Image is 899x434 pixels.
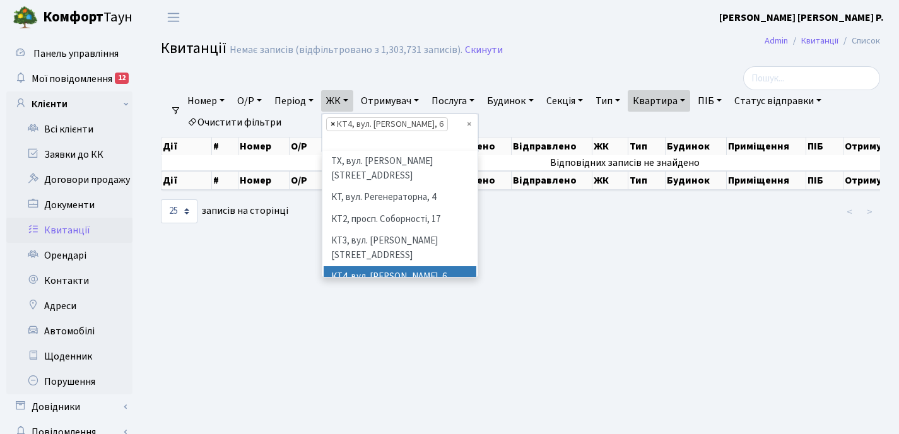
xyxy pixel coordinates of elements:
a: Секція [541,90,588,112]
a: Документи [6,192,132,218]
th: Тип [628,171,666,190]
a: Всі клієнти [6,117,132,142]
li: Список [838,34,880,48]
th: Відправлено [512,138,592,155]
div: 12 [115,73,129,84]
th: # [212,138,238,155]
th: Тип [628,138,666,155]
a: Клієнти [6,91,132,117]
th: ПІБ [806,171,843,190]
span: × [331,118,335,131]
a: Довідники [6,394,132,419]
a: Квартира [628,90,690,112]
a: Мої повідомлення12 [6,66,132,91]
th: Будинок [666,171,726,190]
a: Квитанції [6,218,132,243]
a: Тип [591,90,625,112]
a: Договори продажу [6,167,132,192]
li: ТХ, вул. [PERSON_NAME][STREET_ADDRESS] [324,151,476,187]
a: Квитанції [801,34,838,47]
button: Переключити навігацію [158,7,189,28]
label: записів на сторінці [161,199,288,223]
a: ПІБ [693,90,727,112]
b: Комфорт [43,7,103,27]
a: Орендарі [6,243,132,268]
th: Дії [162,138,212,155]
span: Мої повідомлення [32,72,112,86]
a: Панель управління [6,41,132,66]
a: Заявки до КК [6,142,132,167]
a: Адреси [6,293,132,319]
th: О/Р [290,171,327,190]
span: Квитанції [161,37,226,59]
span: Панель управління [33,47,119,61]
a: Щоденник [6,344,132,369]
th: Приміщення [727,138,807,155]
th: Будинок [666,138,726,155]
select: записів на сторінці [161,199,197,223]
a: ЖК [321,90,353,112]
a: Будинок [482,90,538,112]
li: КТ4, вул. [PERSON_NAME], 6 [324,266,476,288]
th: О/Р [290,138,327,155]
a: Номер [182,90,230,112]
th: Дії [162,171,212,190]
th: Номер [238,138,290,155]
a: Admin [765,34,788,47]
b: [PERSON_NAME] [PERSON_NAME] Р. [719,11,884,25]
span: Видалити всі елементи [467,118,471,131]
th: ПІБ [806,138,843,155]
li: КТ4, вул. Юрія Липи, 6 [326,117,448,131]
li: КТ3, вул. [PERSON_NAME][STREET_ADDRESS] [324,230,476,266]
th: Відправлено [512,171,592,190]
a: Статус відправки [729,90,826,112]
th: Приміщення [727,171,807,190]
th: ЖК [592,171,628,190]
th: ЖК [592,138,628,155]
a: О/Р [232,90,267,112]
li: КТ, вул. Регенераторна, 4 [324,187,476,209]
a: Послуга [426,90,479,112]
input: Пошук... [743,66,880,90]
a: Очистити фільтри [182,112,286,133]
th: Номер [238,171,290,190]
a: Контакти [6,268,132,293]
img: logo.png [13,5,38,30]
a: Порушення [6,369,132,394]
a: [PERSON_NAME] [PERSON_NAME] Р. [719,10,884,25]
li: КТ2, просп. Соборності, 17 [324,209,476,231]
a: Автомобілі [6,319,132,344]
div: Немає записів (відфільтровано з 1,303,731 записів). [230,44,462,56]
th: # [212,171,238,190]
a: Скинути [465,44,503,56]
a: Період [269,90,319,112]
span: Таун [43,7,132,28]
nav: breadcrumb [746,28,899,54]
a: Отримувач [356,90,424,112]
